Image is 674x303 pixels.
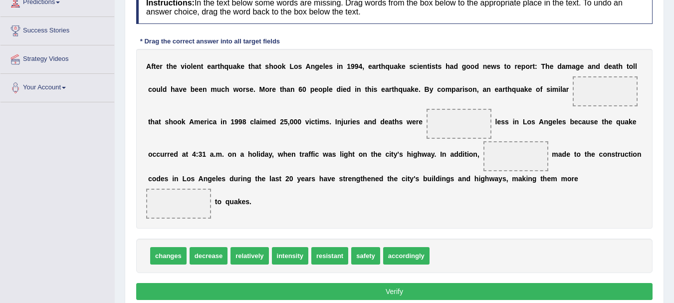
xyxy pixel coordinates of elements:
[236,62,240,70] b: k
[238,85,243,93] b: o
[502,85,505,93] b: r
[451,85,456,93] b: p
[355,85,357,93] b: i
[151,118,155,126] b: h
[376,62,379,70] b: r
[482,85,486,93] b: a
[536,85,540,93] b: o
[635,62,637,70] b: l
[286,85,290,93] b: a
[288,118,290,126] b: ,
[256,118,260,126] b: a
[161,85,163,93] b: l
[419,118,423,126] b: e
[496,62,500,70] b: s
[515,62,517,70] b: r
[148,118,151,126] b: t
[580,62,584,70] b: e
[243,85,245,93] b: r
[592,62,596,70] b: n
[357,85,361,93] b: n
[517,62,521,70] b: e
[392,118,395,126] b: t
[544,118,548,126] b: n
[339,62,343,70] b: n
[430,62,432,70] b: i
[211,62,215,70] b: a
[379,62,381,70] b: t
[0,74,114,99] a: Your Account
[191,85,195,93] b: b
[233,62,237,70] b: a
[280,85,282,93] b: t
[272,118,276,126] b: d
[179,85,183,93] b: v
[269,62,273,70] b: h
[541,62,546,70] b: T
[249,85,253,93] b: e
[407,118,412,126] b: w
[146,62,151,70] b: A
[221,118,223,126] b: i
[462,85,464,93] b: i
[576,62,580,70] b: g
[173,118,178,126] b: o
[486,85,491,93] b: n
[470,62,475,70] b: o
[582,118,586,126] b: a
[527,118,531,126] b: o
[521,62,526,70] b: p
[453,62,458,70] b: d
[495,85,499,93] b: e
[154,62,156,70] b: t
[148,85,152,93] b: c
[156,85,161,93] b: u
[225,85,229,93] b: h
[633,62,635,70] b: l
[608,62,612,70] b: e
[193,62,197,70] b: e
[225,62,229,70] b: q
[412,118,416,126] b: e
[417,62,419,70] b: i
[398,62,402,70] b: k
[612,62,616,70] b: a
[217,85,222,93] b: u
[407,85,411,93] b: a
[209,118,213,126] b: c
[213,118,217,126] b: a
[459,85,462,93] b: r
[372,85,374,93] b: i
[483,62,487,70] b: n
[419,62,423,70] b: e
[177,118,182,126] b: o
[535,62,537,70] b: :
[472,85,477,93] b: n
[501,118,505,126] b: s
[399,118,403,126] b: s
[262,118,268,126] b: m
[507,85,512,93] b: h
[318,85,323,93] b: o
[207,118,209,126] b: i
[398,85,403,93] b: q
[238,118,242,126] b: 9
[165,118,169,126] b: s
[290,118,294,126] b: 0
[167,62,169,70] b: t
[410,62,414,70] b: s
[394,62,398,70] b: a
[619,62,623,70] b: h
[297,118,301,126] b: 0
[204,118,207,126] b: r
[317,118,319,126] b: i
[352,118,356,126] b: e
[329,118,331,126] b: .
[604,62,609,70] b: d
[427,62,430,70] b: t
[389,118,393,126] b: a
[381,62,386,70] b: h
[616,62,619,70] b: t
[306,62,311,70] b: A
[368,62,372,70] b: e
